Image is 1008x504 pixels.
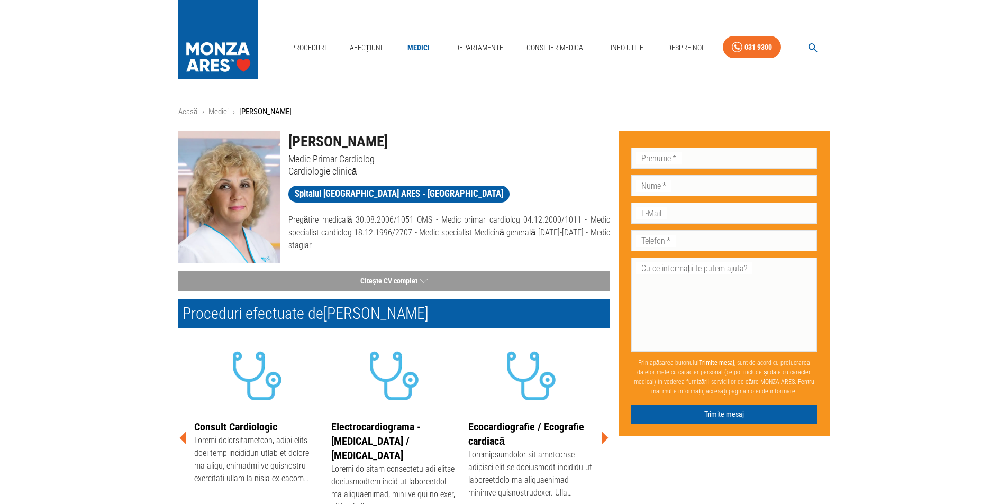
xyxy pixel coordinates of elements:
button: Citește CV complet [178,271,610,291]
a: Proceduri [287,37,330,59]
a: Medici [402,37,435,59]
div: Loremi dolorsitametcon, adipi elits doei temp incididun utlab et dolore ma aliqu, enimadmi ve qui... [194,434,321,487]
div: 031 9300 [744,41,772,54]
a: Electrocardiograma - [MEDICAL_DATA] / [MEDICAL_DATA] [331,420,421,462]
span: Spitalul [GEOGRAPHIC_DATA] ARES - [GEOGRAPHIC_DATA] [288,187,510,200]
li: › [202,106,204,118]
button: Trimite mesaj [631,405,818,424]
nav: breadcrumb [178,106,830,118]
a: 031 9300 [723,36,781,59]
p: [PERSON_NAME] [239,106,292,118]
a: Ecocardiografie / Ecografie cardiacă [468,420,584,447]
p: Pregătire medicală 30.08.2006/1051 OMS - Medic primar cardiolog 04.12.2000/1011 - Medic specialis... [288,214,610,252]
div: Loremipsumdolor sit ametconse adipisci elit se doeiusmodt incididu ut laboreetdolo ma aliquaenima... [468,448,595,501]
a: Info Utile [606,37,648,59]
a: Consilier Medical [522,37,591,59]
p: Cardiologie clinică [288,165,610,177]
h2: Proceduri efectuate de [PERSON_NAME] [178,299,610,328]
h1: [PERSON_NAME] [288,131,610,153]
a: Consult Cardiologic [194,420,277,433]
a: Acasă [178,107,198,116]
a: Despre Noi [663,37,707,59]
p: Prin apăsarea butonului , sunt de acord cu prelucrarea datelor mele cu caracter personal (ce pot ... [631,354,818,400]
p: Medic Primar Cardiolog [288,153,610,165]
a: Afecțiuni [346,37,387,59]
a: Departamente [451,37,507,59]
b: Trimite mesaj [699,359,734,366]
a: Spitalul [GEOGRAPHIC_DATA] ARES - [GEOGRAPHIC_DATA] [288,186,510,203]
a: Medici [208,107,229,116]
li: › [233,106,235,118]
img: Dr. Carmen Man [178,131,280,263]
